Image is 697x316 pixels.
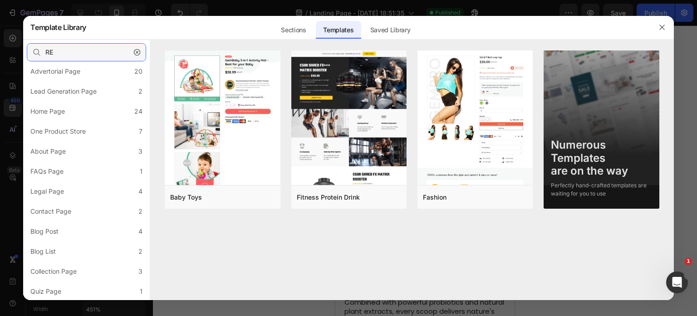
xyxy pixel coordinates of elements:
[30,186,64,197] div: Legal Page
[551,139,652,178] div: Numerous Templates are on the way
[138,226,142,237] div: 4
[10,187,161,211] strong: PREMIUM INGREDIENTS SOURCED FROM NATURE'S BEST
[9,186,170,212] h2: 4.
[297,192,360,203] div: Fitness Protein Drink
[138,186,142,197] div: 4
[138,206,142,217] div: 2
[30,266,77,277] div: Collection Page
[170,192,202,203] div: Baby Toys
[30,15,86,39] h2: Template Library
[685,258,692,265] span: 1
[14,86,166,178] img: gempages_432750572815254551-ed437212-7f3d-4e87-8ecf-a5b40df64c7c.webp
[138,146,142,157] div: 3
[138,86,142,97] div: 2
[274,21,313,39] div: Sections
[138,246,142,257] div: 2
[30,246,56,257] div: Blog List
[9,219,169,264] span: ProBright uses top-quality natural ingredients sourced globally and made right here in [GEOGRAPHI...
[9,272,169,308] p: Combined with powerful probiotics and natural plant extracts, every scoop delivers nature's most ...
[139,126,142,137] div: 7
[30,66,80,77] div: Advertorial Page
[316,21,361,39] div: Templates
[30,86,97,97] div: Lead Generation Page
[423,192,447,203] div: Fashion
[134,66,142,77] div: 20
[30,166,64,177] div: FAQs Page
[134,106,142,117] div: 24
[363,21,418,39] div: Saved Library
[551,181,652,198] div: Perfectly hand-crafted templates are waiting for you to use
[27,43,146,61] input: E.g.: Black Friday, Sale, etc.
[30,146,66,157] div: About Page
[140,286,142,297] div: 1
[30,286,61,297] div: Quiz Page
[138,266,142,277] div: 3
[666,271,688,293] iframe: Intercom live chat
[30,226,59,237] div: Blog Post
[30,106,65,117] div: Home Page
[30,206,71,217] div: Contact Page
[140,166,142,177] div: 1
[30,126,86,137] div: One Product Store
